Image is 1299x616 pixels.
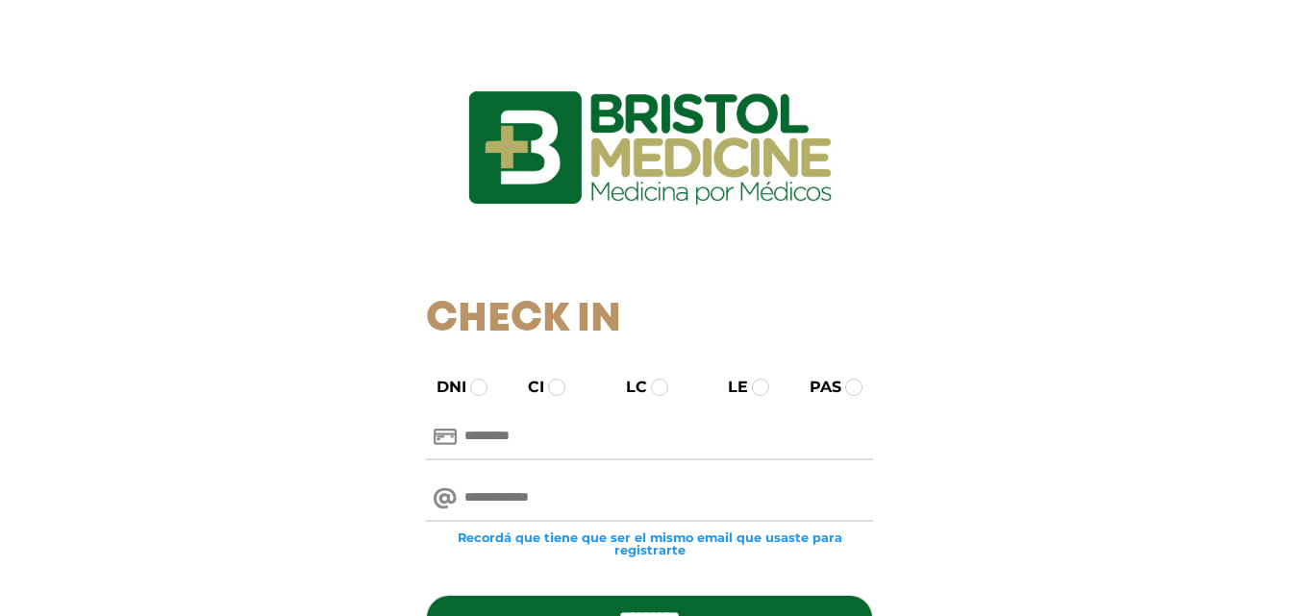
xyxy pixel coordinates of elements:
label: LE [711,376,748,399]
label: PAS [792,376,841,399]
h1: Check In [426,296,873,344]
label: CI [511,376,544,399]
label: LC [609,376,647,399]
img: logo_ingresarbristol.jpg [390,23,910,273]
label: DNI [419,376,466,399]
small: Recordá que tiene que ser el mismo email que usaste para registrarte [426,531,873,556]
